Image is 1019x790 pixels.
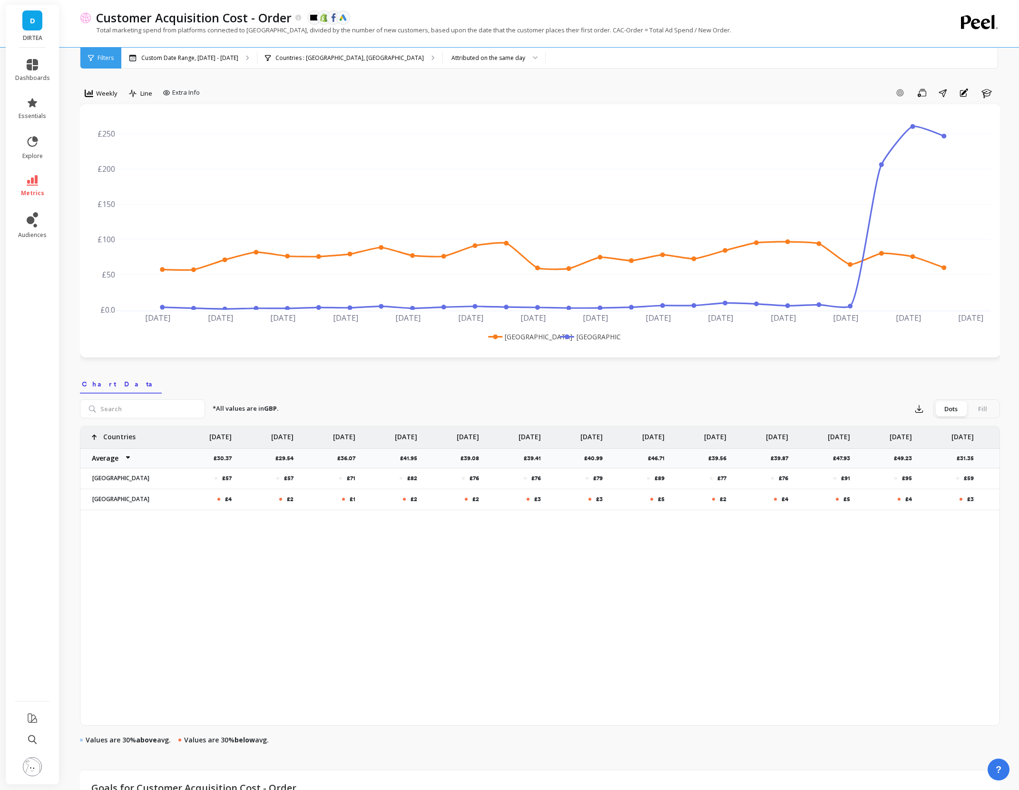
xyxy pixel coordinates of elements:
[337,454,361,462] p: £36.07
[209,426,232,442] p: [DATE]
[457,426,479,442] p: [DATE]
[584,454,608,462] p: £40.99
[172,88,200,98] span: Extra Info
[470,474,479,482] p: £76
[782,495,788,503] p: £4
[23,757,42,776] img: profile picture
[524,454,547,462] p: £39.41
[411,495,417,503] p: £2
[275,454,299,462] p: £29.54
[320,13,328,22] img: api.shopify.svg
[771,454,794,462] p: £39.87
[841,474,850,482] p: £91
[310,15,319,20] img: api.klaviyo.svg
[287,495,294,503] p: £2
[284,474,294,482] p: £57
[329,13,338,22] img: api.fb.svg
[967,401,998,416] div: Fill
[87,495,170,503] p: [GEOGRAPHIC_DATA]
[905,495,912,503] p: £4
[395,426,417,442] p: [DATE]
[902,474,912,482] p: £95
[19,112,46,120] span: essentials
[461,454,485,462] p: £39.08
[98,54,114,62] span: Filters
[596,495,603,503] p: £3
[642,426,665,442] p: [DATE]
[658,495,665,503] p: £5
[15,74,50,82] span: dashboards
[275,54,424,62] p: Countries : [GEOGRAPHIC_DATA], [GEOGRAPHIC_DATA]
[828,426,850,442] p: [DATE]
[951,426,974,442] p: [DATE]
[957,454,980,462] p: £31.35
[18,231,47,239] span: audiences
[264,404,279,413] strong: GBP.
[843,495,850,503] p: £5
[720,495,726,503] p: £2
[593,474,603,482] p: £79
[964,474,974,482] p: £59
[967,495,974,503] p: £3
[30,15,35,26] span: D
[87,474,170,482] p: [GEOGRAPHIC_DATA]
[347,474,355,482] p: £71
[80,372,1000,394] nav: Tabs
[779,474,788,482] p: £76
[140,89,152,98] span: Line
[708,454,732,462] p: £39.56
[717,474,726,482] p: £77
[96,89,118,98] span: Weekly
[534,495,541,503] p: £3
[225,495,232,503] p: £4
[407,474,417,482] p: £82
[655,474,665,482] p: £89
[580,426,603,442] p: [DATE]
[988,759,1009,780] button: ?
[271,426,294,442] p: [DATE]
[996,763,1001,776] span: ?
[519,426,541,442] p: [DATE]
[333,426,355,442] p: [DATE]
[222,474,232,482] p: £57
[86,735,171,745] p: Values are 30% avg.
[184,735,269,745] p: Values are 30% avg.
[96,10,292,26] p: Customer Acquisition Cost - Order
[80,399,205,418] input: Search
[80,12,91,23] img: header icon
[136,735,157,744] strong: above
[15,34,50,42] p: DIRTEA
[935,401,967,416] div: Dots
[451,53,525,62] div: Attributed on the same day
[214,454,237,462] p: £30.37
[213,404,279,414] p: *All values are in
[472,495,479,503] p: £2
[22,152,43,160] span: explore
[80,26,731,34] p: Total marketing spend from platforms connected to [GEOGRAPHIC_DATA], divided by the number of new...
[82,379,160,389] span: Chart Data
[21,189,44,197] span: metrics
[704,426,726,442] p: [DATE]
[766,426,788,442] p: [DATE]
[894,454,918,462] p: £49.23
[833,454,856,462] p: £47.93
[400,454,423,462] p: £41.95
[103,426,136,442] p: Countries
[531,474,541,482] p: £76
[339,13,347,22] img: api.google.svg
[141,54,238,62] p: Custom Date Range, [DATE] - [DATE]
[235,735,255,744] strong: below
[350,495,355,503] p: £1
[648,454,670,462] p: £46.71
[890,426,912,442] p: [DATE]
